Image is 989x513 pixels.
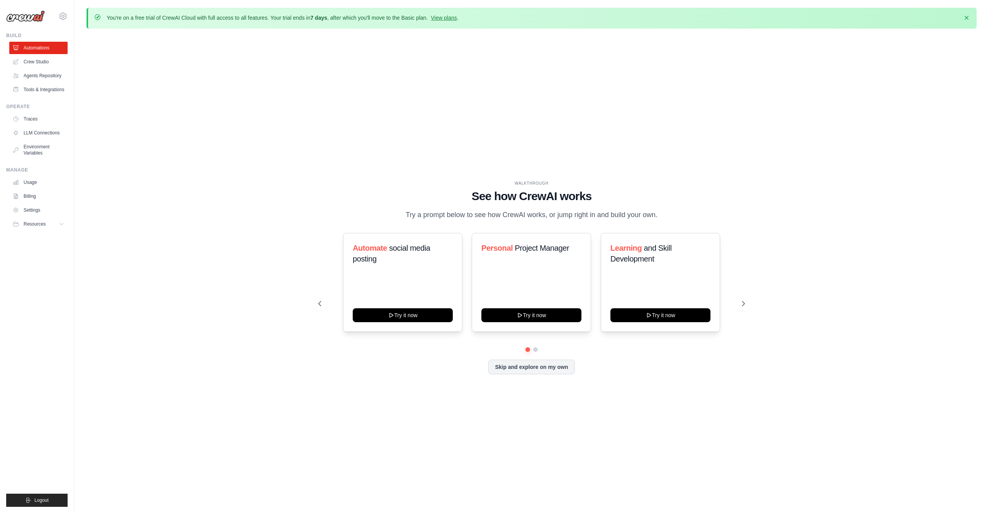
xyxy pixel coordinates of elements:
[481,308,581,322] button: Try it now
[9,113,68,125] a: Traces
[9,56,68,68] a: Crew Studio
[9,127,68,139] a: LLM Connections
[9,176,68,189] a: Usage
[402,209,661,221] p: Try a prompt below to see how CrewAI works, or jump right in and build your own.
[9,83,68,96] a: Tools & Integrations
[6,32,68,39] div: Build
[310,15,327,21] strong: 7 days
[107,14,459,22] p: You're on a free trial of CrewAI Cloud with full access to all features. Your trial ends in , aft...
[353,308,453,322] button: Try it now
[9,204,68,216] a: Settings
[431,15,457,21] a: View plans
[6,10,45,22] img: Logo
[9,218,68,230] button: Resources
[610,244,671,263] span: and Skill Development
[9,42,68,54] a: Automations
[610,244,642,252] span: Learning
[481,244,513,252] span: Personal
[9,70,68,82] a: Agents Repository
[24,221,46,227] span: Resources
[488,360,574,374] button: Skip and explore on my own
[353,244,387,252] span: Automate
[318,180,745,186] div: WALKTHROUGH
[318,189,745,203] h1: See how CrewAI works
[9,141,68,159] a: Environment Variables
[34,497,49,503] span: Logout
[9,190,68,202] a: Billing
[6,167,68,173] div: Manage
[353,244,430,263] span: social media posting
[6,104,68,110] div: Operate
[610,308,710,322] button: Try it now
[515,244,569,252] span: Project Manager
[6,494,68,507] button: Logout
